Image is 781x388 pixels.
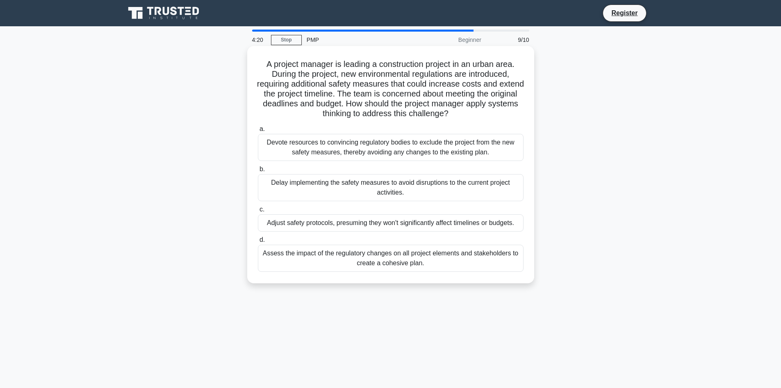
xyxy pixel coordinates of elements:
h5: A project manager is leading a construction project in an urban area. During the project, new env... [257,59,524,119]
a: Stop [271,35,302,45]
div: Devote resources to convincing regulatory bodies to exclude the project from the new safety measu... [258,134,524,161]
span: b. [260,165,265,172]
span: a. [260,125,265,132]
div: Adjust safety protocols, presuming they won't significantly affect timelines or budgets. [258,214,524,232]
span: d. [260,236,265,243]
div: Delay implementing the safety measures to avoid disruptions to the current project activities. [258,174,524,201]
div: PMP [302,32,414,48]
div: 9/10 [486,32,534,48]
div: Beginner [414,32,486,48]
span: c. [260,206,264,213]
div: 4:20 [247,32,271,48]
div: Assess the impact of the regulatory changes on all project elements and stakeholders to create a ... [258,245,524,272]
a: Register [606,8,642,18]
